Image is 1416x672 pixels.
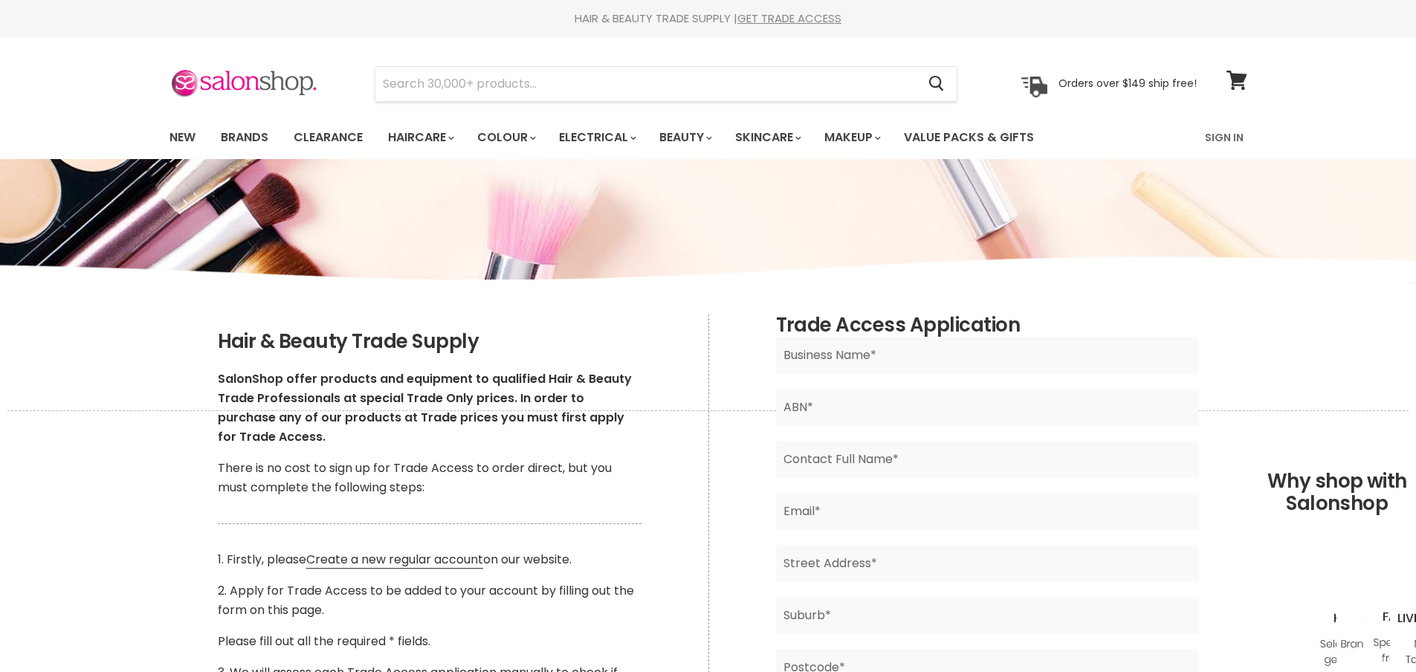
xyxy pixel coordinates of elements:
[151,11,1266,26] div: HAIR & BEAUTY TRADE SUPPLY |
[917,67,957,101] button: Search
[466,122,545,153] a: Colour
[893,122,1045,153] a: Value Packs & Gifts
[548,122,645,153] a: Electrical
[375,67,917,101] input: Search
[306,551,483,569] a: Create a new regular account
[158,116,1121,159] ul: Main menu
[218,550,641,569] p: 1. Firstly, please on our website.
[1058,77,1197,90] p: Orders over $149 ship free!
[218,632,641,651] p: Please fill out all the required * fields.
[648,122,721,153] a: Beauty
[210,122,279,153] a: Brands
[724,122,810,153] a: Skincare
[158,122,207,153] a: New
[377,122,463,153] a: Haircare
[151,116,1266,159] nav: Main
[813,122,890,153] a: Makeup
[375,66,957,102] form: Product
[282,122,374,153] a: Clearance
[1196,122,1252,153] a: Sign In
[737,10,841,26] a: GET TRADE ACCESS
[218,581,641,620] p: 2. Apply for Trade Access to be added to your account by filling out the form on this page.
